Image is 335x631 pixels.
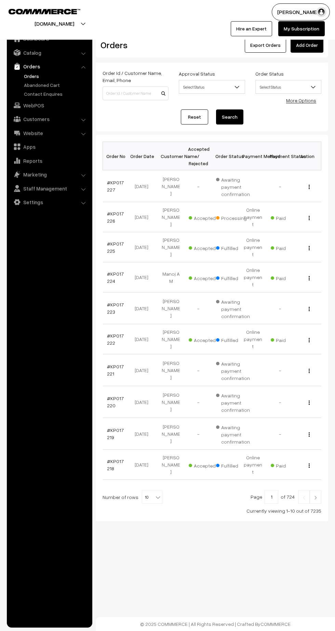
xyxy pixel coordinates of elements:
[189,243,223,252] span: Accepted
[267,292,294,324] td: -
[189,460,223,469] span: Accepted
[309,185,310,189] img: Menu
[216,109,243,124] button: Search
[309,463,310,468] img: Menu
[157,170,185,202] td: [PERSON_NAME]
[9,168,90,181] a: Marketing
[216,390,250,413] span: Awaiting payment confirmation
[216,273,250,282] span: Fulfilled
[216,422,250,445] span: Awaiting payment confirmation
[11,15,98,32] button: [DOMAIN_NAME]
[130,170,157,202] td: [DATE]
[271,273,305,282] span: Paid
[181,109,208,124] a: Reset
[255,70,284,77] label: Order Status
[185,292,212,324] td: -
[212,142,239,170] th: Order Status
[107,271,124,284] a: #KP017224
[185,170,212,202] td: -
[216,460,250,469] span: Fulfilled
[130,262,157,292] td: [DATE]
[157,292,185,324] td: [PERSON_NAME]
[9,127,90,139] a: Website
[316,7,326,17] img: user
[96,617,335,631] footer: © 2025 COMMMERCE | All Rights Reserved | Crafted By
[107,302,124,315] a: #KP017223
[231,21,272,36] a: Hire an Expert
[130,418,157,450] td: [DATE]
[157,354,185,386] td: [PERSON_NAME]
[251,494,262,500] span: Page
[142,490,162,504] span: 10
[278,21,325,36] a: My Subscription
[157,450,185,480] td: [PERSON_NAME]
[157,386,185,418] td: [PERSON_NAME]
[22,73,90,80] a: Orders
[309,400,310,405] img: Menu
[157,324,185,354] td: [PERSON_NAME]
[216,335,250,344] span: Fulfilled
[309,216,310,220] img: Menu
[189,213,223,222] span: Accepted
[157,262,185,292] td: Manoj A M
[271,243,305,252] span: Paid
[103,142,130,170] th: Order No
[271,335,305,344] span: Paid
[312,496,319,500] img: Right
[309,369,310,373] img: Menu
[286,97,316,103] a: More Options
[179,70,215,77] label: Approval Status
[239,202,267,232] td: Online payment
[107,364,124,377] a: #KP017221
[157,232,185,262] td: [PERSON_NAME]
[130,142,157,170] th: Order Date
[185,354,212,386] td: -
[267,170,294,202] td: -
[216,358,250,382] span: Awaiting payment confirmation
[271,460,305,469] span: Paid
[130,354,157,386] td: [DATE]
[309,246,310,250] img: Menu
[239,262,267,292] td: Online payment
[281,494,295,500] span: of 724
[130,386,157,418] td: [DATE]
[271,213,305,222] span: Paid
[294,142,321,170] th: Action
[239,450,267,480] td: Online payment
[103,494,138,501] span: Number of rows
[22,90,90,97] a: Contact Enquires
[9,182,90,195] a: Staff Management
[107,333,124,346] a: #KP017222
[130,202,157,232] td: [DATE]
[22,81,90,89] a: Abandoned Cart
[130,292,157,324] td: [DATE]
[107,180,124,193] a: #KP017227
[9,99,90,111] a: WebPOS
[185,142,212,170] th: Accepted / Rejected
[272,3,330,21] button: [PERSON_NAME]
[309,276,310,280] img: Menu
[216,243,250,252] span: Fulfilled
[130,450,157,480] td: [DATE]
[103,507,321,514] div: Currently viewing 1-10 out of 7235
[291,38,323,53] a: Add Order
[239,232,267,262] td: Online payment
[130,232,157,262] td: [DATE]
[9,155,90,167] a: Reports
[267,354,294,386] td: -
[107,241,124,254] a: #KP017225
[216,174,250,198] span: Awaiting payment confirmation
[107,211,124,224] a: #KP017226
[179,80,245,94] span: Select Status
[255,80,321,94] span: Select Status
[267,418,294,450] td: -
[256,81,321,93] span: Select Status
[9,60,90,73] a: Orders
[189,273,223,282] span: Accepted
[9,47,90,59] a: Catalog
[301,496,307,500] img: Left
[239,324,267,354] td: Online payment
[103,69,169,84] label: Order Id / Customer Name, Email, Phone
[309,307,310,311] img: Menu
